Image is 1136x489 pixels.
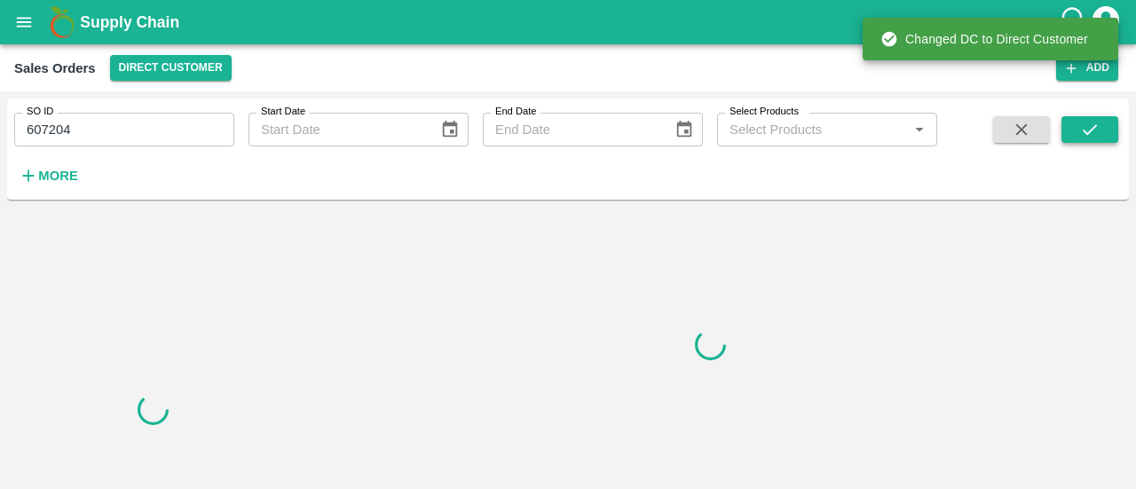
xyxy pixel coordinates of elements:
[261,105,305,119] label: Start Date
[495,105,536,119] label: End Date
[667,113,701,146] button: Choose date
[14,57,96,80] div: Sales Orders
[14,113,234,146] input: Enter SO ID
[248,113,426,146] input: Start Date
[110,55,232,81] button: Select DC
[80,10,1059,35] a: Supply Chain
[1090,4,1122,41] div: account of current user
[730,105,799,119] label: Select Products
[908,118,931,141] button: Open
[4,2,44,43] button: open drawer
[38,169,78,183] strong: More
[44,4,80,40] img: logo
[14,161,83,191] button: More
[1056,55,1118,81] button: Add
[880,23,1088,55] div: Changed DC to Direct Customer
[722,118,903,141] input: Select Products
[483,113,660,146] input: End Date
[27,105,53,119] label: SO ID
[1059,6,1090,38] div: customer-support
[433,113,467,146] button: Choose date
[80,13,179,31] b: Supply Chain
